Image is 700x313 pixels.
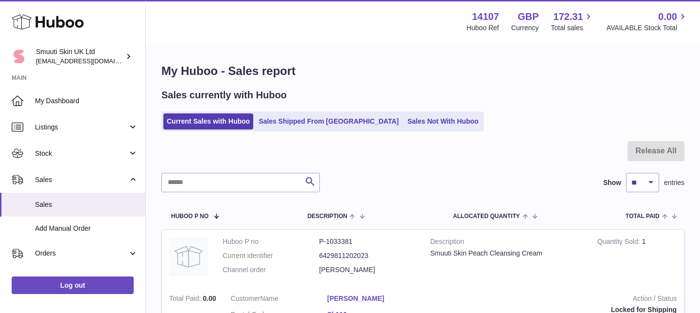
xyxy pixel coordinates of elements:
span: Listings [35,123,128,132]
div: Smuuti Skin Peach Cleansing Cream [430,249,583,258]
label: Show [603,178,621,187]
div: Smuuti Skin UK Ltd [36,47,123,66]
a: [PERSON_NAME] [327,294,424,303]
div: Currency [511,23,539,33]
strong: Quantity Sold [597,238,642,248]
a: Sales Shipped From [GEOGRAPHIC_DATA] [255,113,402,129]
strong: GBP [518,10,539,23]
strong: 14107 [472,10,499,23]
dt: Current identifier [223,251,319,260]
span: Sales [35,175,128,184]
dt: Name [231,294,328,306]
a: Sales Not With Huboo [404,113,482,129]
a: Log out [12,276,134,294]
div: Huboo Ref [467,23,499,33]
dd: P-1033381 [319,237,416,246]
a: 172.31 Total sales [551,10,594,33]
span: ALLOCATED Quantity [453,213,520,220]
span: 0.00 [203,295,216,302]
dd: [PERSON_NAME] [319,265,416,275]
img: no-photo.jpg [169,237,208,276]
span: Description [307,213,347,220]
strong: Total Paid [169,295,203,305]
span: Sales [35,200,138,209]
span: Huboo P no [171,213,209,220]
a: Current Sales with Huboo [163,113,253,129]
span: Stock [35,149,128,158]
span: 172.31 [553,10,583,23]
span: Orders [35,249,128,258]
a: 0.00 AVAILABLE Stock Total [606,10,688,33]
span: Add Manual Order [35,224,138,233]
img: tomi@beautyko.fi [12,49,26,64]
span: Total paid [626,213,660,220]
dd: 6429811202023 [319,251,416,260]
strong: Action / Status [438,294,677,306]
span: Total sales [551,23,594,33]
span: 0.00 [658,10,677,23]
span: Customer [231,295,261,302]
h1: My Huboo - Sales report [161,63,684,79]
h2: Sales currently with Huboo [161,89,287,102]
dt: Channel order [223,265,319,275]
span: [EMAIL_ADDRESS][DOMAIN_NAME] [36,57,143,65]
span: My Dashboard [35,96,138,106]
span: AVAILABLE Stock Total [606,23,688,33]
td: 1 [590,230,684,287]
strong: Description [430,237,583,249]
dt: Huboo P no [223,237,319,246]
span: entries [664,178,684,187]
